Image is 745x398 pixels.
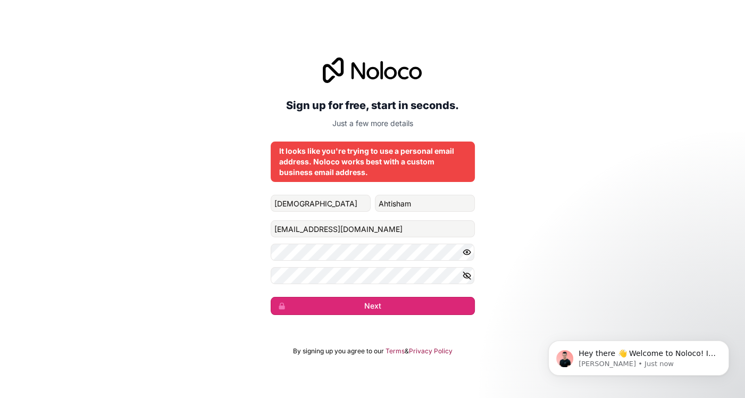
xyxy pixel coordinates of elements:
p: Just a few more details [271,118,475,129]
h2: Sign up for free, start in seconds. [271,96,475,115]
button: Next [271,297,475,315]
input: Password [271,244,475,261]
div: It looks like you're trying to use a personal email address. Noloco works best with a custom busi... [279,146,466,178]
input: family-name [375,195,475,212]
input: given-name [271,195,371,212]
iframe: Intercom notifications message [532,318,745,393]
a: Privacy Policy [409,347,453,355]
span: By signing up you agree to our [293,347,384,355]
span: & [405,347,409,355]
input: Confirm password [271,267,475,284]
a: Terms [386,347,405,355]
input: Email address [271,220,475,237]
